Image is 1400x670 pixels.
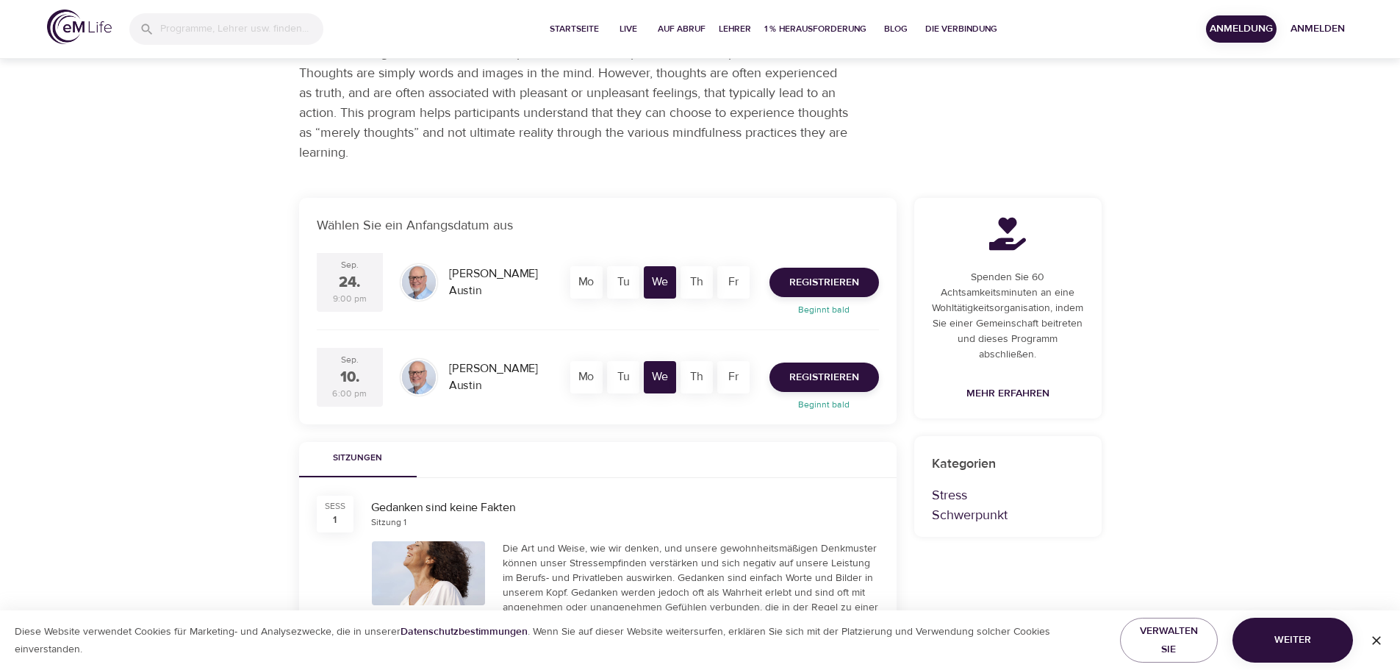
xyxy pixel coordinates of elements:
p: Kategorien [932,454,1084,474]
span: Registrieren [789,274,859,292]
p: Wählen Sie ein Anfangsdatum aus [317,215,879,235]
div: Tu [607,266,639,299]
span: Sitzungen [308,451,408,466]
div: 1 [333,513,337,527]
button: Registrieren [769,363,879,392]
div: [PERSON_NAME] Austin [443,260,556,305]
span: Anmelden [1288,20,1347,38]
div: Mo [570,266,603,299]
div: Fr [717,361,750,393]
p: The way that we think, and our habitual thought patterns can increase our experience of stress an... [299,24,850,163]
span: Startseite [550,21,599,37]
span: Verwalten Sie [1132,622,1206,658]
p: Beginnt bald [761,398,888,411]
p: Stress [932,485,1084,505]
span: Anmeldung [1212,20,1271,38]
div: Sep. [341,354,359,366]
button: Weiter [1232,618,1353,663]
div: We [644,266,676,299]
p: Spenden Sie 60 Achtsamkeitsminuten an eine Wohltätigkeitsorganisation, indem Sie einer Gemeinscha... [932,270,1084,363]
a: Mehr erfahren [961,380,1055,407]
span: 1 % Herausforderung [764,21,866,37]
div: 9:00 pm [333,293,367,305]
div: Fr [717,266,750,299]
span: Registrieren [789,368,859,387]
button: Registrieren [769,268,879,297]
div: 6:00 pm [332,388,367,400]
span: Weiter [1244,631,1341,649]
div: Tu [607,361,639,393]
a: Datenschutzbestimmungen [401,625,528,638]
p: Schwerpunkt [932,505,1084,525]
button: Verwalten Sie [1120,618,1218,663]
div: Mo [570,361,603,393]
span: Die Verbindung [925,21,997,37]
div: Sep. [341,259,359,271]
div: Sitzung 1 [371,516,406,529]
div: Th [681,266,713,299]
span: Auf Abruf [658,21,706,37]
div: 24. [339,272,360,293]
span: Live [611,21,646,37]
span: Blog [878,21,913,37]
span: Lehrer [717,21,753,37]
div: Th [681,361,713,393]
span: Mehr erfahren [966,385,1049,403]
div: [PERSON_NAME] Austin [443,354,556,400]
button: Anmeldung [1206,15,1277,43]
div: 10. [340,367,359,388]
p: Beginnt bald [761,303,888,316]
div: Gedanken sind keine Fakten [371,499,879,516]
img: logo [47,10,112,44]
button: Anmelden [1282,15,1353,43]
div: SESS [325,500,345,513]
div: We [644,361,676,393]
input: Programme, Lehrer usw. finden... [160,13,323,45]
